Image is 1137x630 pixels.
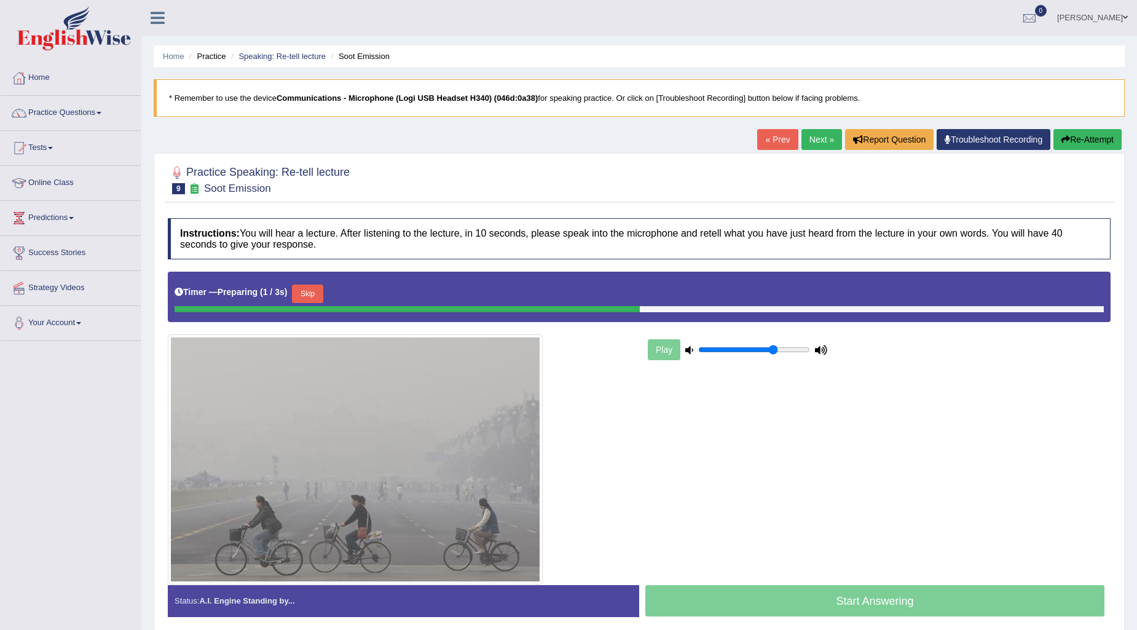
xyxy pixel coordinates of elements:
[937,129,1050,150] a: Troubleshoot Recording
[285,287,288,297] b: )
[1,96,141,127] a: Practice Questions
[204,183,271,194] small: Soot Emission
[1,306,141,337] a: Your Account
[1,166,141,197] a: Online Class
[292,285,323,303] button: Skip
[168,585,639,616] div: Status:
[1053,129,1122,150] button: Re-Attempt
[168,218,1111,259] h4: You will hear a lecture. After listening to the lecture, in 10 seconds, please speak into the mic...
[328,50,390,62] li: Soot Emission
[277,93,538,103] b: Communications - Microphone (Logi USB Headset H340) (046d:0a38)
[260,287,263,297] b: (
[801,129,842,150] a: Next »
[188,183,201,195] small: Exam occurring question
[1,236,141,267] a: Success Stories
[163,52,184,61] a: Home
[1,271,141,302] a: Strategy Videos
[845,129,934,150] button: Report Question
[180,228,240,238] b: Instructions:
[1,61,141,92] a: Home
[168,163,350,194] h2: Practice Speaking: Re-tell lecture
[1,131,141,162] a: Tests
[1,201,141,232] a: Predictions
[154,79,1125,117] blockquote: * Remember to use the device for speaking practice. Or click on [Troubleshoot Recording] button b...
[263,287,285,297] b: 1 / 3s
[199,596,294,605] strong: A.I. Engine Standing by...
[238,52,326,61] a: Speaking: Re-tell lecture
[175,288,287,297] h5: Timer —
[172,183,185,194] span: 9
[186,50,226,62] li: Practice
[757,129,798,150] a: « Prev
[218,287,258,297] b: Preparing
[1035,5,1047,17] span: 0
